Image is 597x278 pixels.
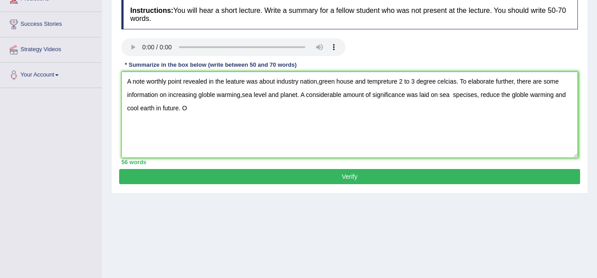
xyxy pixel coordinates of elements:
a: Strategy Videos [0,37,102,60]
div: * Summarize in the box below (write between 50 and 70 words) [121,60,300,69]
b: Instructions: [130,7,173,14]
a: Your Account [0,63,102,85]
button: Verify [119,169,580,184]
a: Success Stories [0,12,102,34]
div: 56 words [121,158,578,166]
